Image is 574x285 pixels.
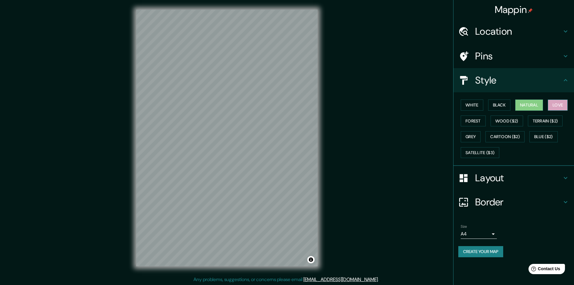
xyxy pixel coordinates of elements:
[488,100,511,111] button: Black
[491,116,523,127] button: Wood ($2)
[379,276,380,283] div: .
[475,74,562,86] h4: Style
[453,19,574,43] div: Location
[193,276,379,283] p: Any problems, suggestions, or concerns please email .
[380,276,381,283] div: .
[475,172,562,184] h4: Layout
[303,276,378,283] a: [EMAIL_ADDRESS][DOMAIN_NAME]
[475,25,562,37] h4: Location
[307,256,315,263] button: Toggle attribution
[520,261,567,278] iframe: Help widget launcher
[461,147,499,158] button: Satellite ($3)
[453,190,574,214] div: Border
[453,166,574,190] div: Layout
[485,131,525,142] button: Cartoon ($2)
[495,4,533,16] h4: Mappin
[529,131,558,142] button: Blue ($2)
[461,131,481,142] button: Grey
[136,10,318,266] canvas: Map
[475,196,562,208] h4: Border
[453,44,574,68] div: Pins
[548,100,568,111] button: Love
[461,116,486,127] button: Forest
[453,68,574,92] div: Style
[475,50,562,62] h4: Pins
[461,229,497,239] div: A4
[461,224,467,229] label: Size
[528,116,563,127] button: Terrain ($2)
[461,100,483,111] button: White
[528,8,533,13] img: pin-icon.png
[458,246,503,257] button: Create your map
[515,100,543,111] button: Natural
